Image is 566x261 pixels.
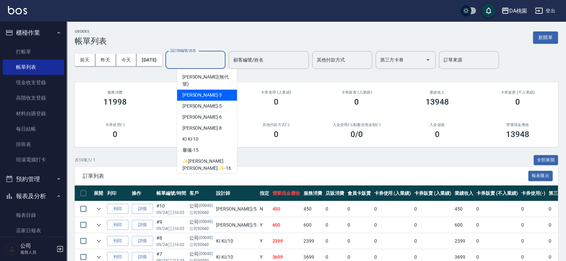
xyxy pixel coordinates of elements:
td: N [258,201,271,217]
p: (00040) [199,219,213,226]
td: Y [258,217,271,233]
button: 全部展開 [534,155,558,165]
th: 指定 [258,185,271,201]
h3: 0 [113,130,117,139]
div: DA桃園 [509,7,527,15]
h3: 11998 [103,97,127,107]
th: 卡券使用(-) [520,185,547,201]
th: 卡券販賣 (不入業績) [475,185,519,201]
button: DA桃園 [499,4,530,18]
td: 2399 [453,233,475,249]
h2: 卡券使用 (入業績) [244,90,309,95]
td: 0 [346,217,373,233]
h2: 第三方卡券(-) [163,123,228,127]
h2: 卡券販賣 (入業績) [325,90,389,95]
td: KI KI /10 [214,233,258,249]
p: 服務人員 [20,249,54,255]
td: 450 [270,201,302,217]
td: 0 [346,201,373,217]
h3: 0 [435,130,440,139]
button: 登出 [532,5,558,17]
span: 馨儀 -15 [182,147,198,154]
td: 0 [475,217,519,233]
a: 報表目錄 [3,208,64,223]
a: 材料自購登錄 [3,106,64,121]
h3: 服務消費 [83,90,147,95]
td: 2399 [270,233,302,249]
a: 每日結帳 [3,121,64,137]
td: 0 [324,233,346,249]
th: 操作 [130,185,155,201]
h2: 營業現金應收 [486,123,550,127]
h2: 卡券使用(-) [83,123,147,127]
td: 2399 [302,233,324,249]
p: (00040) [199,235,213,242]
a: 詳情 [132,236,153,246]
h2: 業績收入 [405,90,470,95]
h3: 13948 [426,97,449,107]
span: ✨[PERSON_NAME][PERSON_NAME] ✨ -16 [182,158,232,172]
a: 帳單列表 [3,59,64,75]
button: 列印 [107,236,128,246]
th: 服務消費 [302,185,324,201]
h2: 卡券販賣 (不入業績) [486,90,550,95]
th: 卡券販賣 (入業績) [413,185,453,201]
td: #9 [155,217,188,233]
h3: 0 [354,97,359,107]
button: 前天 [75,54,95,66]
td: 0 [520,201,547,217]
td: #8 [155,233,188,249]
img: Person [5,242,19,256]
td: 450 [302,201,324,217]
td: [PERSON_NAME] /5 [214,201,258,217]
td: 0 [413,233,453,249]
a: 高階收支登錄 [3,90,64,106]
button: expand row [94,220,104,230]
td: 600 [453,217,475,233]
div: 公司 [189,219,213,226]
button: [DATE] [136,54,162,66]
h5: 公司 [20,243,54,249]
p: 公司00040 [189,210,213,216]
p: (00040) [199,203,213,210]
button: 櫃檯作業 [3,24,64,41]
td: 0 [520,217,547,233]
th: 設計師 [214,185,258,201]
h3: 0 [274,130,278,139]
td: 0 [475,233,519,249]
td: 0 [413,217,453,233]
p: 公司00040 [189,242,213,248]
td: 0 [373,217,413,233]
span: [PERSON_NAME] -8 [182,125,222,132]
div: 公司 [189,251,213,258]
span: [PERSON_NAME] -5 [182,103,222,110]
h3: 13948 [506,130,529,139]
span: KI KI -10 [182,136,199,143]
th: 帳單編號/時間 [155,185,188,201]
p: 09/24 (三) 16:03 [156,210,186,216]
h3: 0 /0 [351,130,363,139]
p: 共 10 筆, 1 / 1 [75,157,95,163]
img: Logo [8,6,27,14]
a: 店家日報表 [3,223,64,238]
span: [PERSON_NAME] -3 [182,92,222,99]
td: [PERSON_NAME] /5 [214,217,258,233]
td: 0 [324,217,346,233]
th: 列印 [105,185,130,201]
td: 0 [373,233,413,249]
a: 排班表 [3,137,64,152]
td: 0 [346,233,373,249]
th: 營業現金應收 [270,185,302,201]
a: 現場電腦打卡 [3,152,64,167]
a: 詳情 [132,204,153,214]
button: 新開單 [533,31,558,44]
h3: 0 [515,97,520,107]
td: 0 [520,233,547,249]
td: #10 [155,201,188,217]
td: 600 [302,217,324,233]
a: 現金收支登錄 [3,75,64,90]
a: 打帳單 [3,44,64,59]
td: Y [258,233,271,249]
button: expand row [94,236,104,246]
p: 09/24 (三) 16:03 [156,226,186,232]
